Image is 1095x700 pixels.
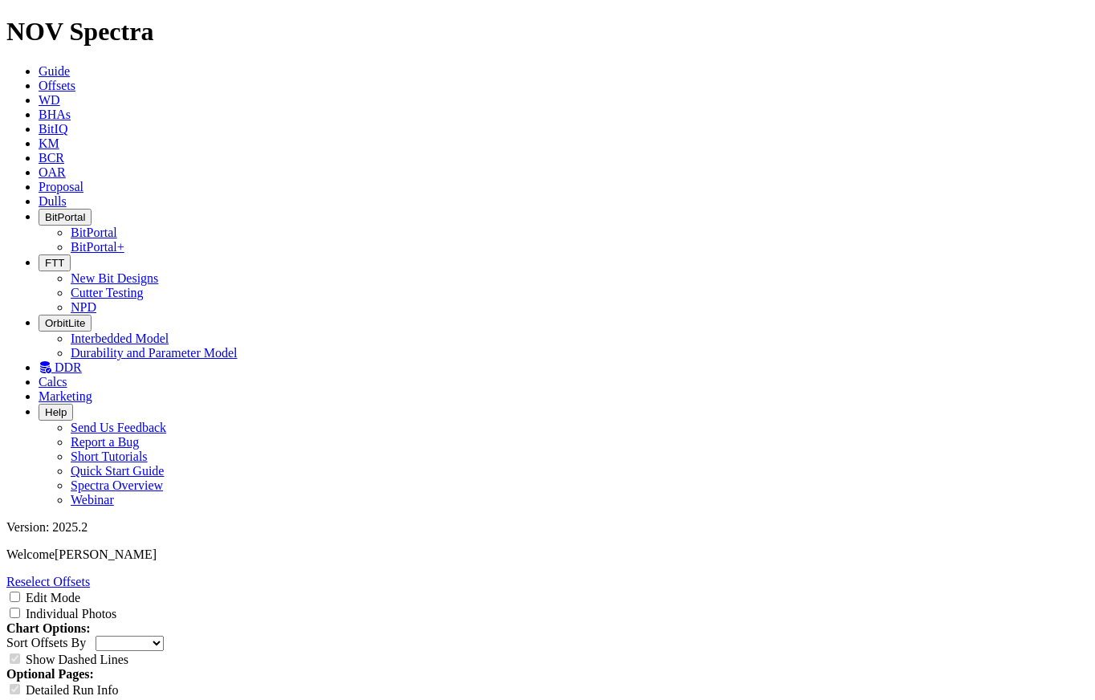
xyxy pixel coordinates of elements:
[39,194,67,208] a: Dulls
[39,64,70,78] a: Guide
[71,464,164,478] a: Quick Start Guide
[55,360,82,374] span: DDR
[39,151,64,165] a: BCR
[6,17,1089,47] h1: NOV Spectra
[39,108,71,121] a: BHAs
[71,271,158,285] a: New Bit Designs
[6,621,90,635] strong: Chart Options:
[71,332,169,345] a: Interbedded Model
[39,93,60,107] a: WD
[55,547,157,561] span: [PERSON_NAME]
[71,478,163,492] a: Spectra Overview
[71,226,117,239] a: BitPortal
[39,404,73,421] button: Help
[71,493,114,507] a: Webinar
[6,575,90,588] a: Reselect Offsets
[39,254,71,271] button: FTT
[6,547,1089,562] p: Welcome
[6,520,1089,535] div: Version: 2025.2
[26,683,119,697] label: Detailed Run Info
[39,122,67,136] a: BitIQ
[71,435,139,449] a: Report a Bug
[26,607,116,621] label: Individual Photos
[39,375,67,389] a: Calcs
[45,211,85,223] span: BitPortal
[71,286,144,299] a: Cutter Testing
[71,240,124,254] a: BitPortal+
[26,591,80,604] label: Edit Mode
[39,389,92,403] a: Marketing
[39,180,83,193] a: Proposal
[6,636,86,649] label: Sort Offsets By
[39,360,82,374] a: DDR
[39,79,75,92] a: Offsets
[45,257,64,269] span: FTT
[39,209,92,226] button: BitPortal
[45,317,85,329] span: OrbitLite
[26,653,128,666] label: Show Dashed Lines
[39,315,92,332] button: OrbitLite
[71,450,148,463] a: Short Tutorials
[71,300,96,314] a: NPD
[71,346,238,360] a: Durability and Parameter Model
[45,406,67,418] span: Help
[39,136,59,150] a: KM
[39,165,66,179] a: OAR
[71,421,166,434] a: Send Us Feedback
[6,667,94,681] strong: Optional Pages:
